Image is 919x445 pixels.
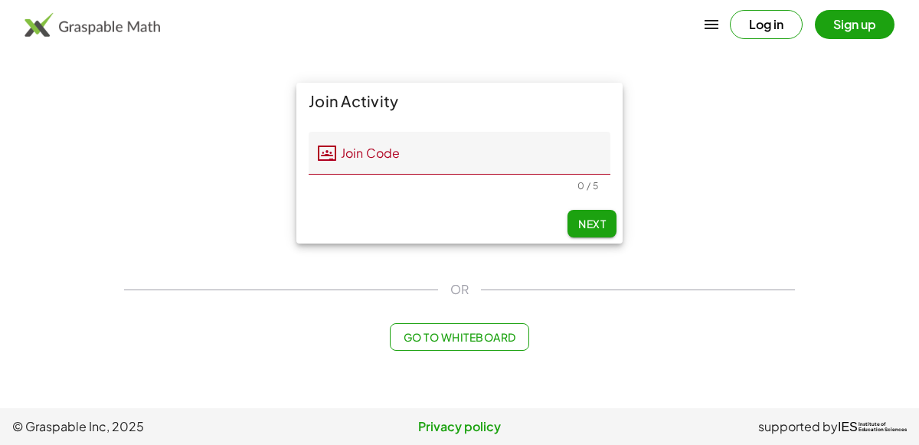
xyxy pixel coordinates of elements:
[838,420,858,434] span: IES
[815,10,894,39] button: Sign up
[403,330,515,344] span: Go to Whiteboard
[390,323,528,351] button: Go to Whiteboard
[838,417,907,436] a: IESInstitute ofEducation Sciences
[310,417,608,436] a: Privacy policy
[12,417,310,436] span: © Graspable Inc, 2025
[296,83,623,119] div: Join Activity
[578,217,606,231] span: Next
[450,280,469,299] span: OR
[567,210,616,237] button: Next
[758,417,838,436] span: supported by
[577,180,598,191] div: 0 / 5
[730,10,803,39] button: Log in
[858,422,907,433] span: Institute of Education Sciences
